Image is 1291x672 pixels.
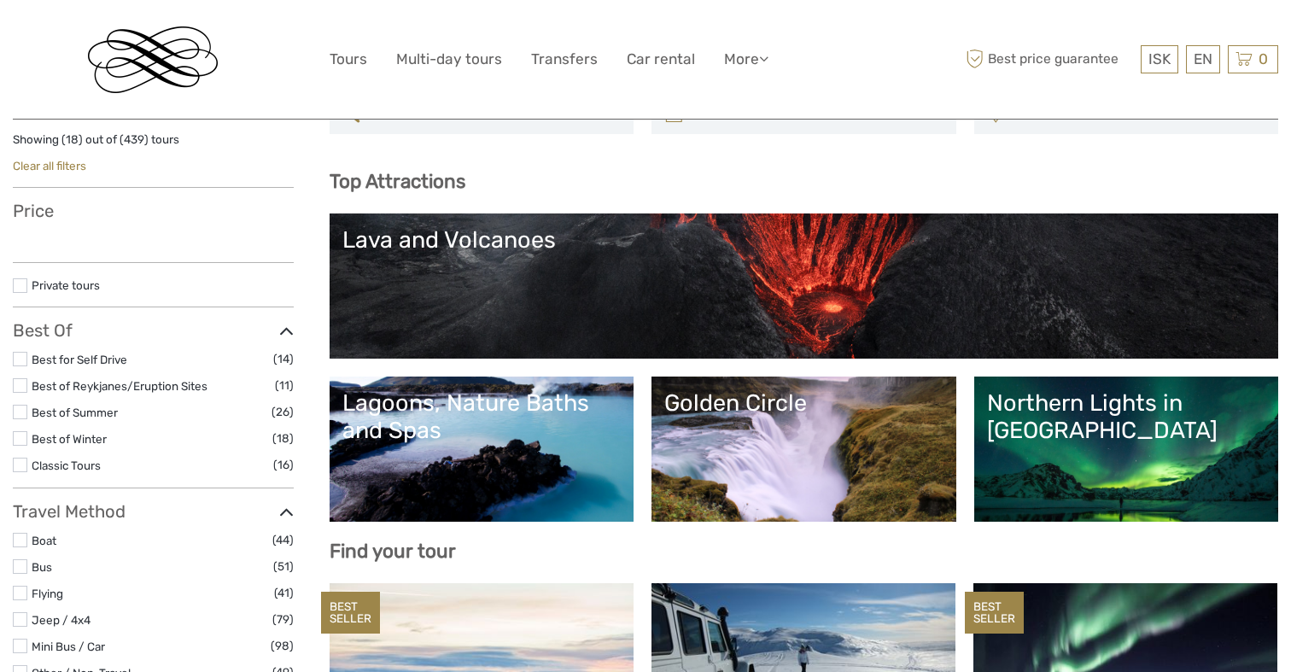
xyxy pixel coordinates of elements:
a: Best for Self Drive [32,353,127,366]
a: Bus [32,560,52,574]
span: (41) [274,583,294,603]
h3: Best Of [13,320,294,341]
span: ISK [1148,50,1171,67]
a: Best of Winter [32,432,107,446]
div: Showing ( ) out of ( ) tours [13,131,294,158]
span: Best price guarantee [962,45,1137,73]
a: Mini Bus / Car [32,640,105,653]
a: Clear all filters [13,159,86,172]
a: Tours [330,47,367,72]
a: Private tours [32,278,100,292]
span: 0 [1256,50,1271,67]
span: (79) [272,610,294,629]
a: Classic Tours [32,459,101,472]
a: Northern Lights in [GEOGRAPHIC_DATA] [987,389,1266,509]
strong: Filters [13,102,63,123]
a: Lagoons, Nature Baths and Spas [342,389,622,509]
div: BEST SELLER [321,592,380,634]
span: (14) [273,349,294,369]
b: Find your tour [330,540,456,563]
span: (26) [272,402,294,422]
div: EN [1186,45,1220,73]
div: BEST SELLER [965,592,1024,634]
a: Best of Reykjanes/Eruption Sites [32,379,207,393]
span: (98) [271,636,294,656]
a: Lava and Volcanoes [342,226,1266,346]
div: Northern Lights in [GEOGRAPHIC_DATA] [987,389,1266,445]
a: Flying [32,587,63,600]
a: Golden Circle [664,389,943,509]
a: Transfers [531,47,598,72]
label: 439 [124,131,144,148]
div: Lava and Volcanoes [342,226,1266,254]
div: Lagoons, Nature Baths and Spas [342,389,622,445]
span: (16) [273,455,294,475]
a: Boat [32,534,56,547]
a: Multi-day tours [396,47,502,72]
img: Reykjavik Residence [88,26,218,93]
a: Jeep / 4x4 [32,613,91,627]
a: Car rental [627,47,695,72]
div: Golden Circle [664,389,943,417]
h3: Travel Method [13,501,294,522]
a: More [724,47,768,72]
label: 18 [66,131,79,148]
span: (51) [273,557,294,576]
span: (11) [275,376,294,395]
a: Best of Summer [32,406,118,419]
h3: Price [13,201,294,221]
span: (44) [272,530,294,550]
b: Top Attractions [330,170,465,193]
span: (18) [272,429,294,448]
